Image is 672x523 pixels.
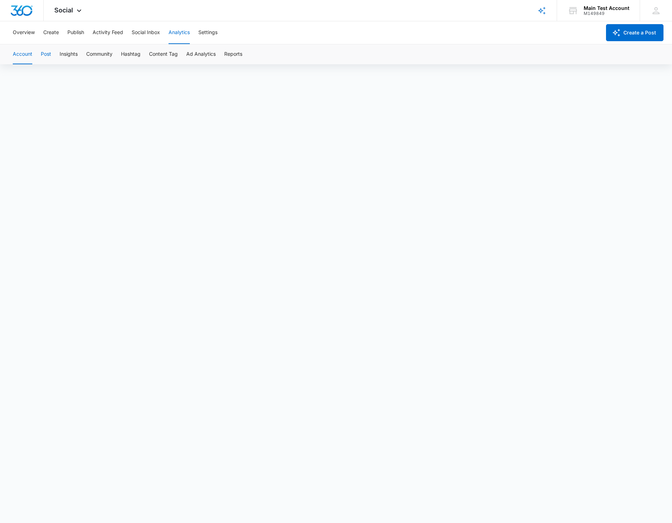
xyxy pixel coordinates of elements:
[13,21,35,44] button: Overview
[224,44,242,64] button: Reports
[584,11,629,16] div: account id
[13,44,32,64] button: Account
[54,6,73,14] span: Social
[584,5,629,11] div: account name
[186,44,216,64] button: Ad Analytics
[132,21,160,44] button: Social Inbox
[60,44,78,64] button: Insights
[41,44,51,64] button: Post
[606,24,663,41] button: Create a Post
[169,21,190,44] button: Analytics
[43,21,59,44] button: Create
[93,21,123,44] button: Activity Feed
[86,44,112,64] button: Community
[67,21,84,44] button: Publish
[121,44,141,64] button: Hashtag
[149,44,178,64] button: Content Tag
[198,21,217,44] button: Settings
